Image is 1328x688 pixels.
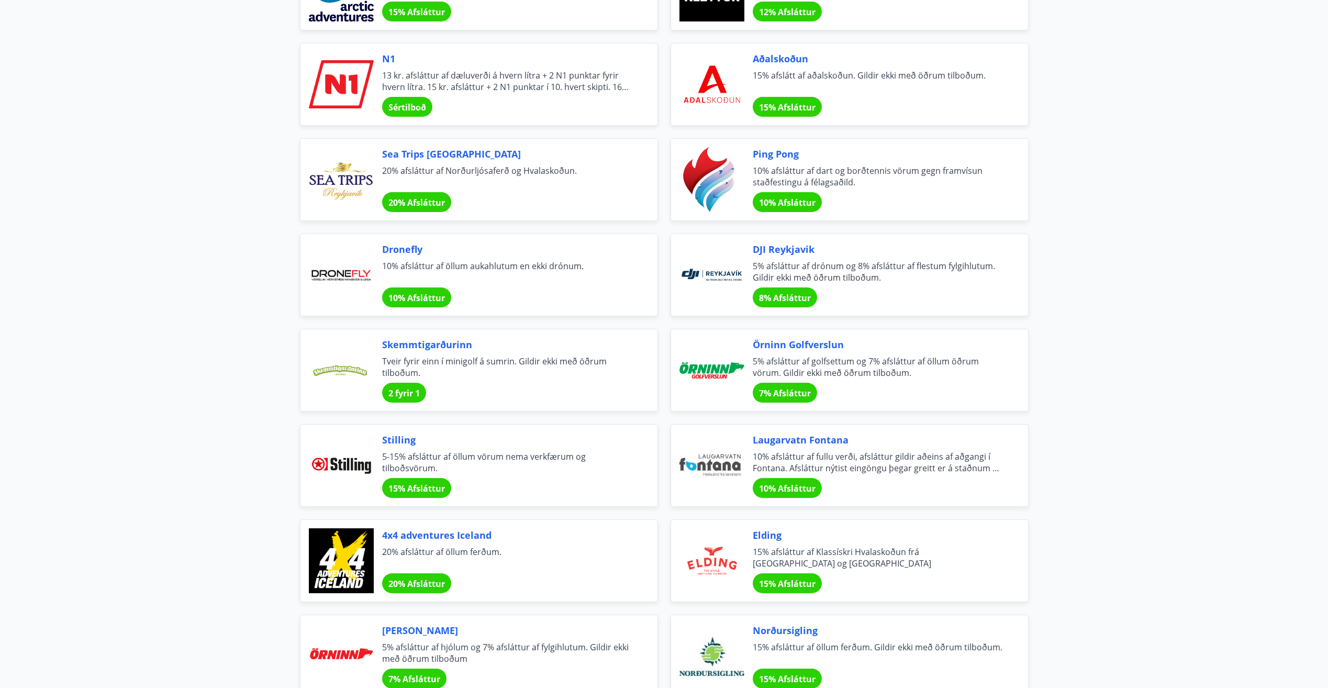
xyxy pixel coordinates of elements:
span: DJI Reykjavik [753,242,1003,256]
span: Sértilboð [388,102,426,113]
span: N1 [382,52,632,65]
span: Örninn Golfverslun [753,338,1003,351]
span: Skemmtigarðurinn [382,338,632,351]
span: Tveir fyrir einn í minigolf á sumrin. Gildir ekki með öðrum tilboðum. [382,356,632,379]
span: 10% Afsláttur [388,292,445,304]
span: 13 kr. afsláttur af dæluverði á hvern lítra + 2 N1 punktar fyrir hvern lítra. 15 kr. afsláttur + ... [382,70,632,93]
span: 7% Afsláttur [759,387,811,399]
span: 8% Afsláttur [759,292,811,304]
span: Sea Trips [GEOGRAPHIC_DATA] [382,147,632,161]
span: 2 fyrir 1 [388,387,420,399]
span: 10% Afsláttur [759,197,816,208]
span: 20% Afsláttur [388,197,445,208]
span: 15% afsláttur af öllum ferðum. Gildir ekki með öðrum tilboðum. [753,641,1003,664]
span: 5% afsláttur af golfsettum og 7% afsláttur af öllum öðrum vörum. Gildir ekki með öðrum tilboðum. [753,356,1003,379]
span: Norðursigling [753,624,1003,637]
span: 15% Afsláttur [759,102,816,113]
span: 5% afsláttur af drónum og 8% afsláttur af flestum fylgihlutum. Gildir ekki með öðrum tilboðum. [753,260,1003,283]
span: 15% afslátt af aðalskoðun. Gildir ekki með öðrum tilboðum. [753,70,1003,93]
span: 15% afsláttur af Klassískri Hvalaskoðun frá [GEOGRAPHIC_DATA] og [GEOGRAPHIC_DATA] [753,546,1003,569]
span: 15% Afsláttur [388,483,445,494]
span: Laugarvatn Fontana [753,433,1003,447]
span: 10% afsláttur af fullu verði, afsláttur gildir aðeins af aðgangi í Fontana. Afsláttur nýtist eing... [753,451,1003,474]
span: 12% Afsláttur [759,6,816,18]
span: Ping Pong [753,147,1003,161]
span: 10% Afsláttur [759,483,816,494]
span: 20% Afsláttur [388,578,445,590]
span: Aðalskoðun [753,52,1003,65]
span: 4x4 adventures Iceland [382,528,632,542]
span: 15% Afsláttur [759,673,816,685]
span: 10% afsláttur af dart og borðtennis vörum gegn framvísun staðfestingu á félagsaðild. [753,165,1003,188]
span: 20% afsláttur af öllum ferðum. [382,546,632,569]
span: Stilling [382,433,632,447]
span: 5-15% afsláttur af öllum vörum nema verkfærum og tilboðsvörum. [382,451,632,474]
span: 5% afsláttur af hjólum og 7% afsláttur af fylgihlutum. Gildir ekki með öðrum tilboðum [382,641,632,664]
span: 7% Afsláttur [388,673,440,685]
span: 15% Afsláttur [388,6,445,18]
span: 20% afsláttur af Norðurljósaferð og Hvalaskoðun. [382,165,632,188]
span: Elding [753,528,1003,542]
span: Dronefly [382,242,632,256]
span: 10% afsláttur af öllum aukahlutum en ekki drónum. [382,260,632,283]
span: 15% Afsláttur [759,578,816,590]
span: [PERSON_NAME] [382,624,632,637]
